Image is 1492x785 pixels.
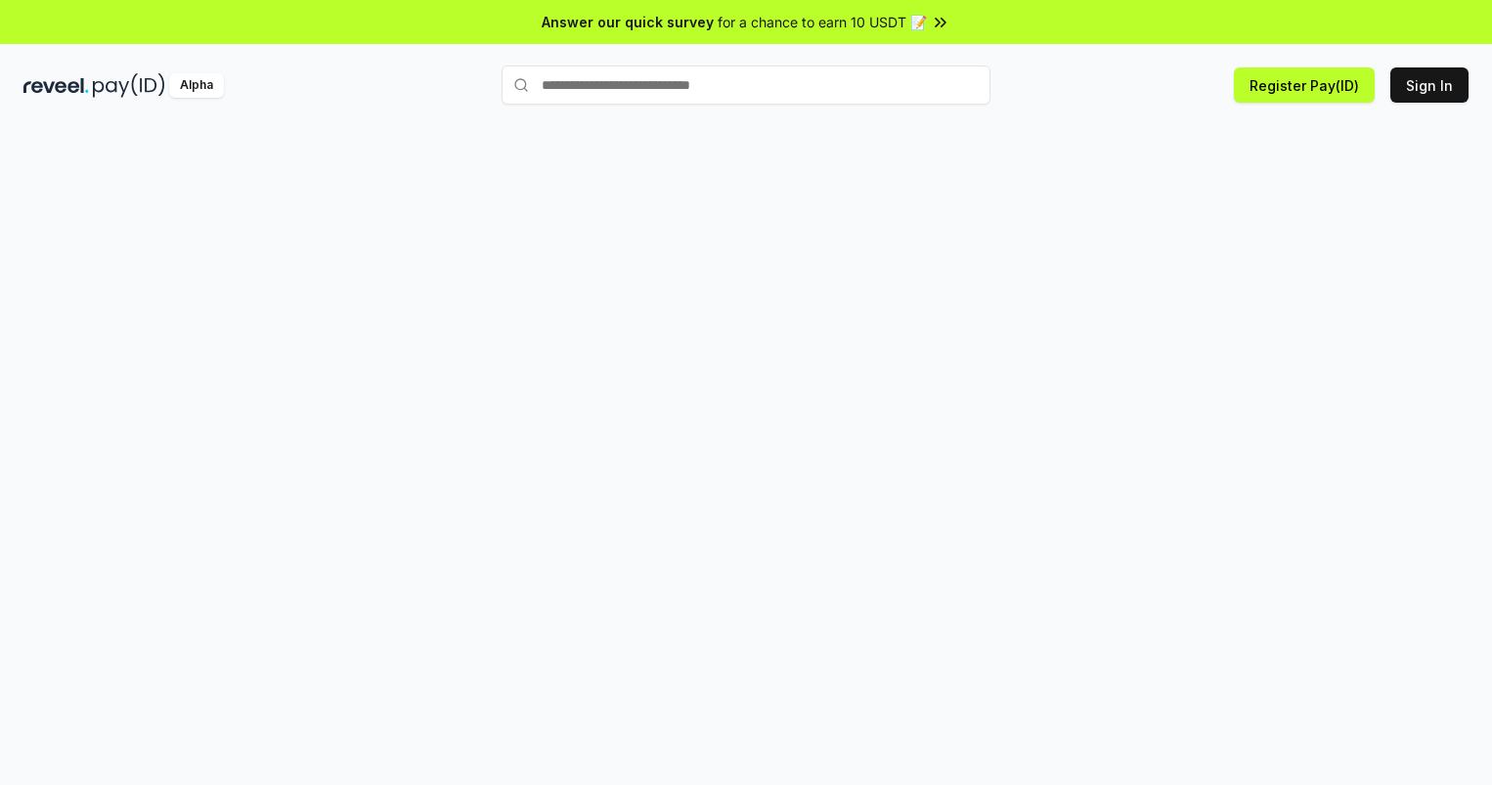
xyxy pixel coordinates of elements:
[1234,67,1375,103] button: Register Pay(ID)
[1390,67,1469,103] button: Sign In
[23,73,89,98] img: reveel_dark
[542,12,714,32] span: Answer our quick survey
[169,73,224,98] div: Alpha
[93,73,165,98] img: pay_id
[718,12,927,32] span: for a chance to earn 10 USDT 📝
